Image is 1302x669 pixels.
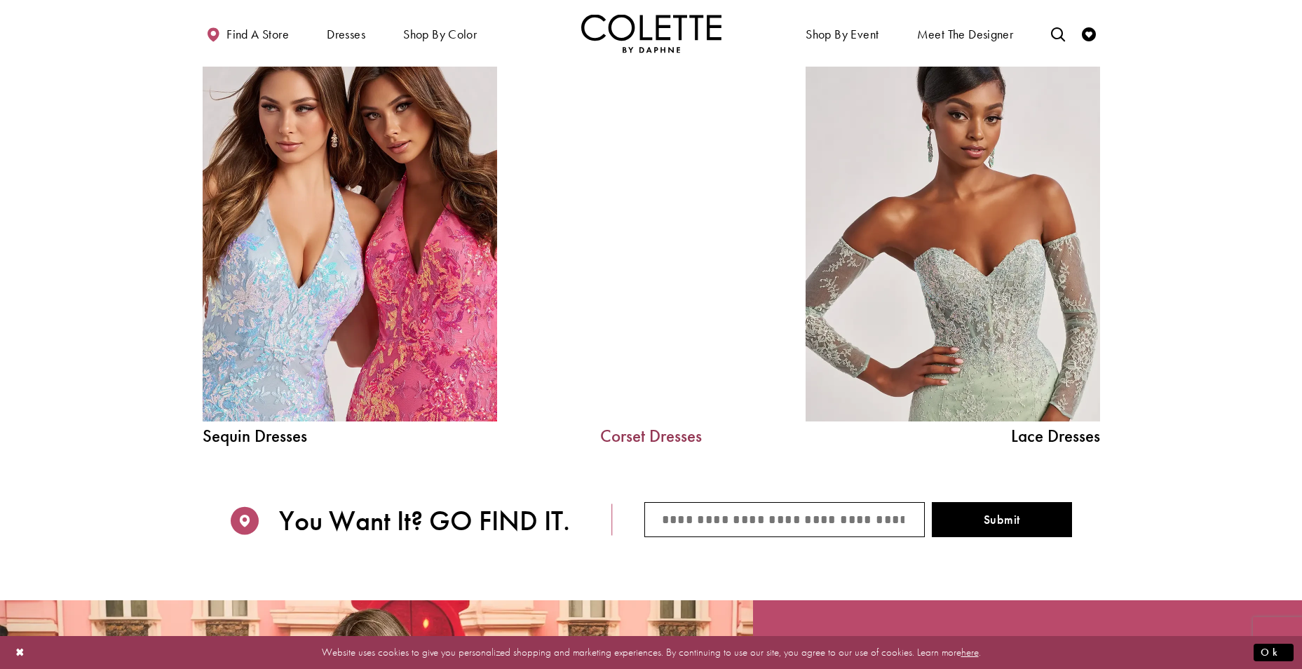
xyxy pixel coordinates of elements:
span: Shop By Event [806,27,879,41]
a: Visit Home Page [581,14,721,53]
a: Find a store [203,14,292,53]
a: Corset Dresses [546,427,757,445]
span: Find a store [226,27,289,41]
span: You Want It? GO FIND IT. [279,505,570,537]
span: Dresses [323,14,369,53]
button: Submit [932,502,1072,537]
a: Lace Dress Spring 2025 collection Related Link [806,50,1100,421]
span: Sequin Dresses [203,427,497,445]
span: Dresses [327,27,365,41]
span: Shop By Event [802,14,882,53]
span: Shop by color [403,27,477,41]
form: Store Finder Form [612,502,1100,537]
a: Toggle search [1047,14,1069,53]
span: Lace Dresses [806,427,1100,445]
a: Sequin Dresses Related Link [203,50,497,421]
input: City/State/ZIP code [644,502,925,537]
button: Submit Dialog [1254,644,1294,661]
span: Shop by color [400,14,480,53]
a: Meet the designer [914,14,1017,53]
img: Colette by Daphne [581,14,721,53]
a: here [961,645,979,659]
a: Check Wishlist [1078,14,1099,53]
span: Meet the designer [917,27,1014,41]
p: Website uses cookies to give you personalized shopping and marketing experiences. By continuing t... [101,643,1201,662]
button: Close Dialog [8,640,32,665]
